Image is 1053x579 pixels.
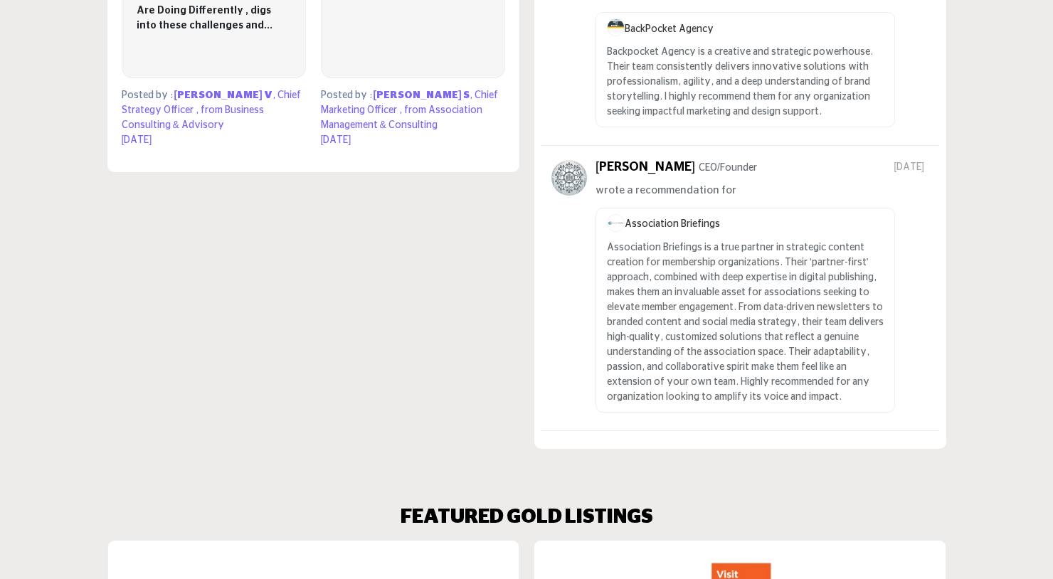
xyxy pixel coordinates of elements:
img: avtar-image [551,160,587,196]
span: Association Briefings [607,219,720,229]
span: V [264,90,272,100]
img: image [607,18,625,36]
a: imageAssociation Briefings [607,219,720,229]
img: image [607,214,625,232]
p: Posted by : [321,88,505,133]
span: wrote a recommendation for [596,185,736,196]
h5: [PERSON_NAME] [596,160,695,176]
span: [DATE] [321,135,351,145]
p: CEO/Founder [699,161,757,176]
span: S [463,90,470,100]
span: [DATE] [894,160,928,175]
p: Backpocket Agency is a creative and strategic powerhouse. Their team consistently delivers innova... [607,45,884,119]
a: imageBackPocket Agency [607,24,714,34]
span: BackPocket Agency [607,24,714,34]
span: [DATE] [122,135,152,145]
span: , from Association Management & Consulting [321,105,482,130]
p: Association Briefings is a true partner in strategic content creation for membership organization... [607,240,884,405]
span: [PERSON_NAME] [374,90,462,100]
h2: FEATURED GOLD LISTINGS [401,506,653,530]
span: [PERSON_NAME] [174,90,263,100]
p: Posted by : [122,88,306,133]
